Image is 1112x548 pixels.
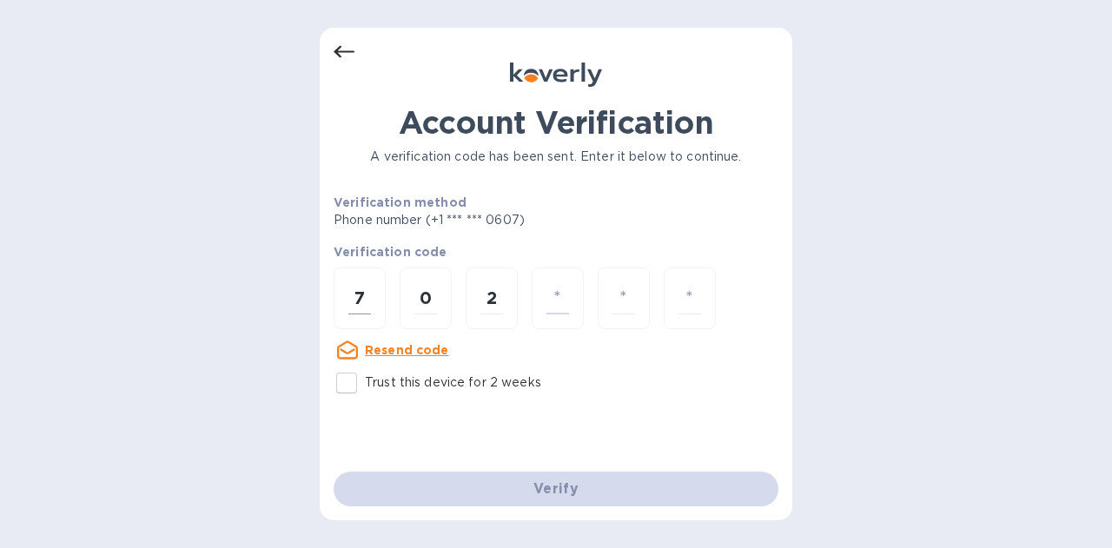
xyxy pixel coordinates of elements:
p: Verification code [334,243,778,261]
b: Verification method [334,195,467,209]
p: Trust this device for 2 weeks [365,373,541,392]
p: A verification code has been sent. Enter it below to continue. [334,148,778,166]
h1: Account Verification [334,104,778,141]
u: Resend code [365,343,449,357]
p: Phone number (+1 *** *** 0607) [334,211,658,229]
